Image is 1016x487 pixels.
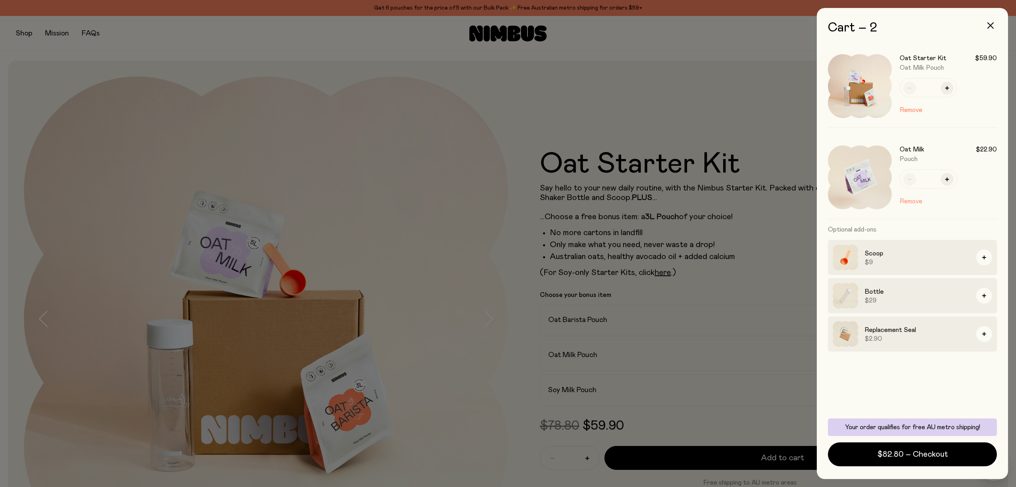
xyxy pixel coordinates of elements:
[828,442,997,466] button: $82.80 – Checkout
[900,54,946,62] h3: Oat Starter Kit
[877,449,948,460] span: $82.80 – Checkout
[865,325,970,335] h3: Replacement Seal
[865,258,970,266] span: $9
[900,105,922,115] button: Remove
[865,249,970,258] h3: Scoop
[900,196,922,206] button: Remove
[865,287,970,297] h3: Bottle
[976,145,997,153] span: $22.90
[865,335,970,343] span: $2.90
[900,145,924,153] h3: Oat Milk
[865,297,970,304] span: $29
[828,219,997,240] h3: Optional add-ons
[828,21,997,35] h2: Cart – 2
[900,65,944,71] span: Oat Milk Pouch
[900,156,918,162] span: Pouch
[975,54,997,62] span: $59.90
[833,423,992,431] p: Your order qualifies for free AU metro shipping!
